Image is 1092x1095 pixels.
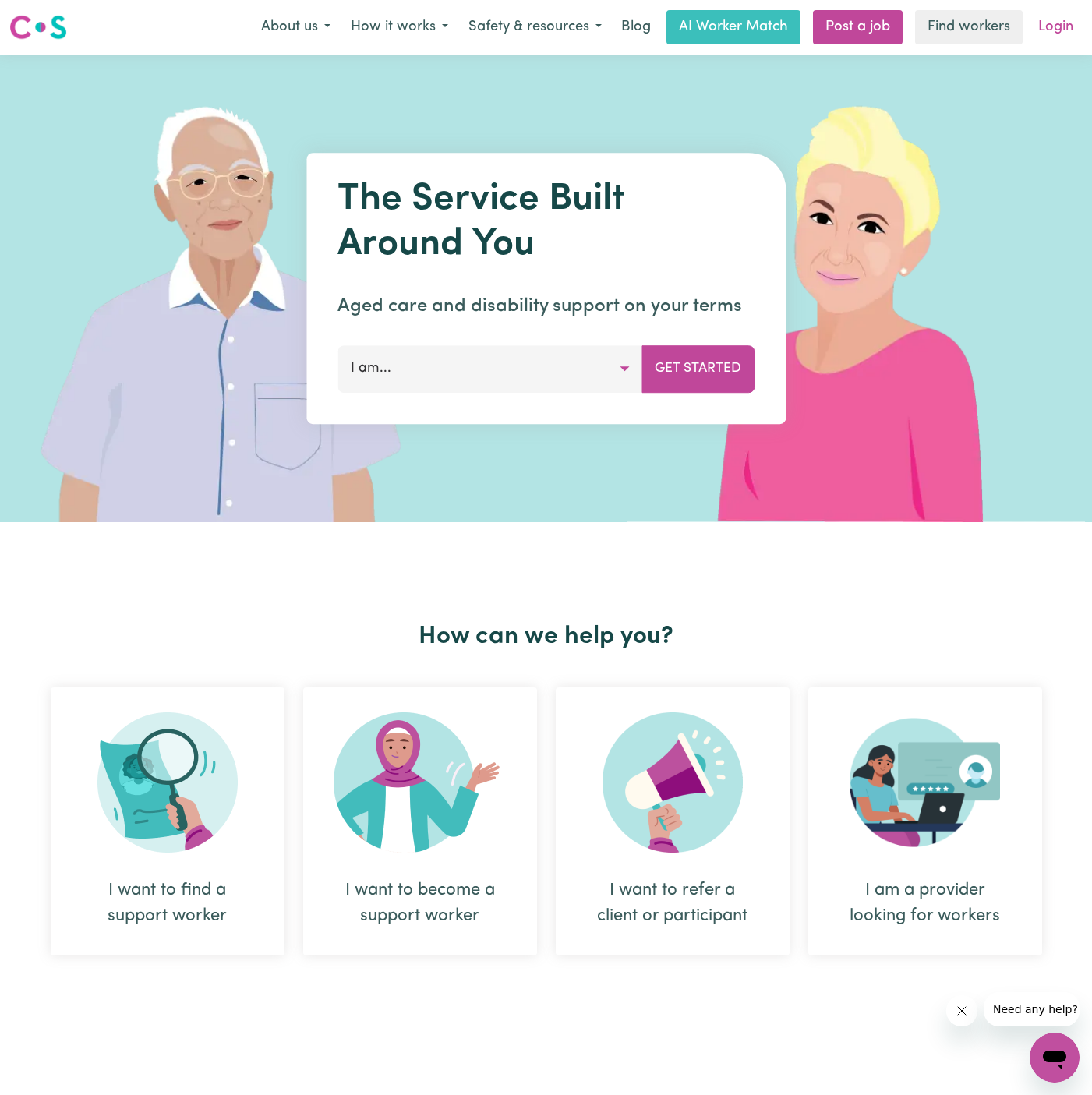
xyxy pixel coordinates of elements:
[846,878,1005,929] div: I am a provider looking for workers
[41,622,1051,652] h2: How can we help you?
[593,878,752,929] div: I want to refer a client or participant
[984,992,1080,1026] iframe: Message from company
[915,10,1023,44] a: Find workers
[9,13,67,41] img: Careseekers logo
[303,687,537,955] div: I want to become a support worker
[97,712,238,853] img: Search
[9,9,67,45] a: Careseekers logo
[337,345,642,392] button: I am...
[612,10,660,44] a: Blog
[1030,1033,1080,1083] iframe: Button to launch messaging window
[1029,10,1083,44] a: Login
[251,11,341,44] button: About us
[808,687,1042,955] div: I am a provider looking for workers
[341,878,500,929] div: I want to become a support worker
[666,10,800,44] a: AI Worker Match
[337,178,755,267] h1: The Service Built Around You
[850,712,1001,853] img: Provider
[337,292,755,320] p: Aged care and disability support on your terms
[334,712,507,853] img: Become Worker
[51,687,284,955] div: I want to find a support worker
[556,687,790,955] div: I want to refer a client or participant
[641,345,755,392] button: Get Started
[813,10,903,44] a: Post a job
[458,11,612,44] button: Safety & resources
[341,11,458,44] button: How it works
[603,712,743,853] img: Refer
[946,995,977,1026] iframe: Close message
[88,878,247,929] div: I want to find a support worker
